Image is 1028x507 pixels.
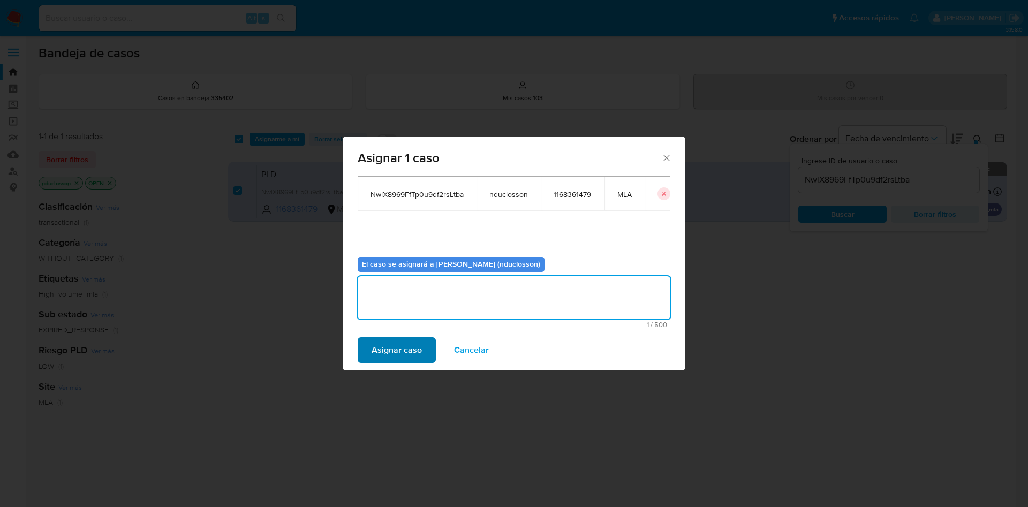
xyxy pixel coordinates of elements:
span: Máximo 500 caracteres [361,321,667,328]
span: NwlX8969FfTp0u9df2rsLtba [371,190,464,199]
span: Asignar caso [372,338,422,362]
span: 1168361479 [554,190,592,199]
span: Asignar 1 caso [358,152,661,164]
span: MLA [617,190,632,199]
button: Asignar caso [358,337,436,363]
span: Cancelar [454,338,489,362]
button: icon-button [657,187,670,200]
div: assign-modal [343,137,685,370]
button: Cerrar ventana [661,153,671,162]
button: Cancelar [440,337,503,363]
b: El caso se asignará a [PERSON_NAME] (nduclosson) [362,259,540,269]
span: nduclosson [489,190,528,199]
